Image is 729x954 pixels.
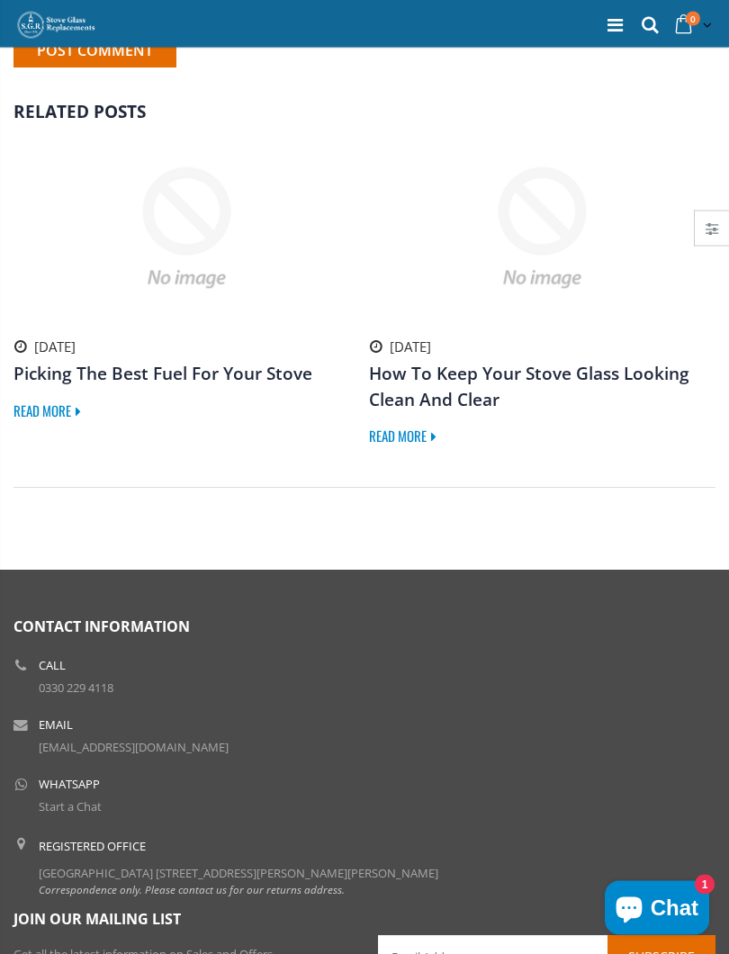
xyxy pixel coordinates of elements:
h3: Related Posts [13,100,715,126]
b: Email [39,720,73,732]
time: [DATE] [34,338,76,356]
a: Read More [13,401,91,421]
b: Registered Office [39,839,146,855]
span: Join our mailing list [13,910,181,930]
a: 0 [670,8,715,43]
h3: Picking the best fuel for your stove [13,362,360,388]
h3: How to keep your stove glass looking clean and clear [369,362,715,413]
b: WhatsApp [39,779,100,791]
a: Menu [607,13,623,37]
input: Post comment [13,34,176,68]
span: 0 [686,12,700,26]
a: Read More [369,427,446,446]
div: [GEOGRAPHIC_DATA] [STREET_ADDRESS][PERSON_NAME][PERSON_NAME] [39,839,438,899]
a: Start a Chat [39,799,102,815]
time: [DATE] [390,338,431,356]
span: Contact Information [13,617,190,637]
a: [EMAIL_ADDRESS][DOMAIN_NAME] [39,740,229,756]
a: 0330 229 4118 [39,680,113,697]
img: Stove Glass Replacement [16,11,97,40]
em: Correspondence only. Please contact us for our returns address. [39,883,345,897]
inbox-online-store-chat: Shopify online store chat [599,881,715,940]
b: Call [39,661,66,672]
